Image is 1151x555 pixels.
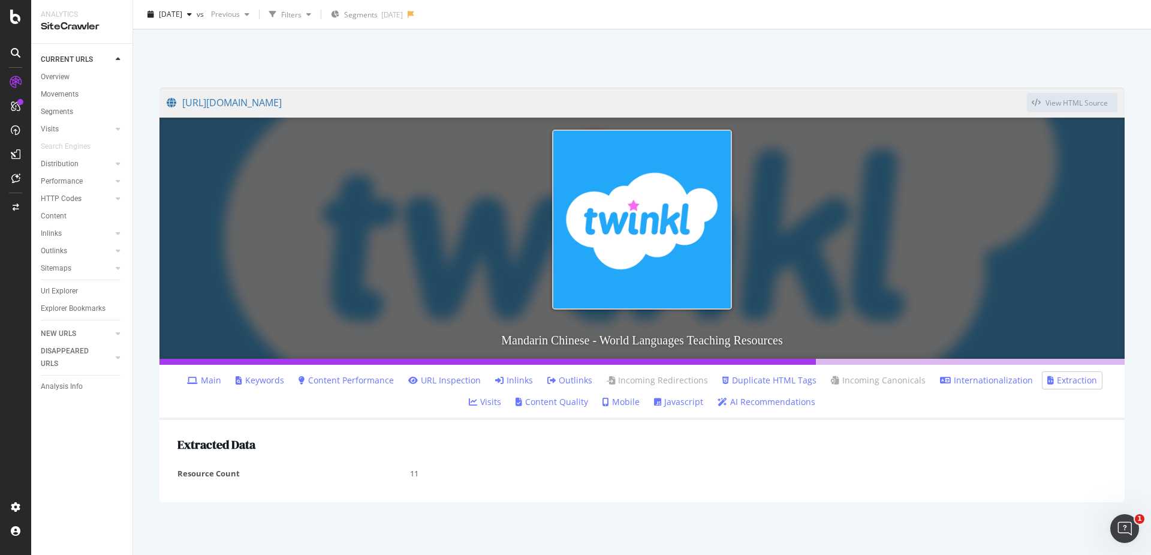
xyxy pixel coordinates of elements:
[1027,93,1117,112] button: View HTML Source
[264,5,316,24] button: Filters
[41,71,70,83] div: Overview
[718,396,815,408] a: AI Recommendations
[281,9,302,19] div: Filters
[41,262,71,275] div: Sitemaps
[41,106,124,118] a: Segments
[159,322,1125,359] h3: Mandarin Chinese - World Languages Teaching Resources
[516,396,588,408] a: Content Quality
[722,374,816,386] a: Duplicate HTML Tags
[187,374,221,386] a: Main
[41,10,123,20] div: Analytics
[1135,514,1144,524] span: 1
[602,396,640,408] a: Mobile
[41,302,124,315] a: Explorer Bookmarks
[831,374,926,386] a: Incoming Canonicals
[167,88,1027,118] a: [URL][DOMAIN_NAME]
[344,10,378,20] span: Segments
[41,88,79,101] div: Movements
[206,5,254,24] button: Previous
[41,106,73,118] div: Segments
[41,345,101,370] div: DISAPPEARED URLS
[41,328,112,340] a: NEW URLS
[41,140,103,153] a: Search Engines
[41,175,83,188] div: Performance
[41,193,82,205] div: HTTP Codes
[41,123,59,136] div: Visits
[41,210,67,223] div: Content
[41,285,124,298] a: Url Explorer
[41,175,112,188] a: Performance
[41,345,112,370] a: DISAPPEARED URLS
[236,374,284,386] a: Keywords
[607,374,708,386] a: Incoming Redirections
[1110,514,1139,543] iframe: Intercom live chat
[940,374,1033,386] a: Internationalization
[326,5,408,24] button: Segments[DATE]
[41,210,124,223] a: Content
[41,245,112,257] a: Outlinks
[41,140,91,153] div: Search Engines
[408,374,481,386] a: URL Inspection
[1047,374,1097,386] a: Extraction
[41,245,67,257] div: Outlinks
[41,53,112,66] a: CURRENT URLS
[410,463,1107,484] td: 11
[41,53,93,66] div: CURRENT URLS
[654,396,703,408] a: Javascript
[469,396,501,408] a: Visits
[552,130,732,310] img: Mandarin Chinese - World Languages Teaching Resources
[41,262,112,275] a: Sitemaps
[299,374,394,386] a: Content Performance
[41,71,124,83] a: Overview
[41,285,78,298] div: Url Explorer
[495,374,533,386] a: Inlinks
[41,380,83,393] div: Analysis Info
[41,193,112,205] a: HTTP Codes
[41,88,124,101] a: Movements
[41,158,79,170] div: Distribution
[41,302,106,315] div: Explorer Bookmarks
[177,463,410,484] td: Resource Count
[41,20,123,34] div: SiteCrawler
[206,9,240,19] span: Previous
[41,380,124,393] a: Analysis Info
[177,438,1107,451] h2: Extracted Data
[197,9,206,19] span: vs
[41,123,112,136] a: Visits
[41,227,112,240] a: Inlinks
[381,10,403,20] div: [DATE]
[41,227,62,240] div: Inlinks
[143,5,197,24] button: [DATE]
[159,9,182,19] span: 2024 Dec. 7th
[547,374,592,386] a: Outlinks
[41,328,76,340] div: NEW URLS
[1045,98,1108,108] div: View HTML Source
[41,158,112,170] a: Distribution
